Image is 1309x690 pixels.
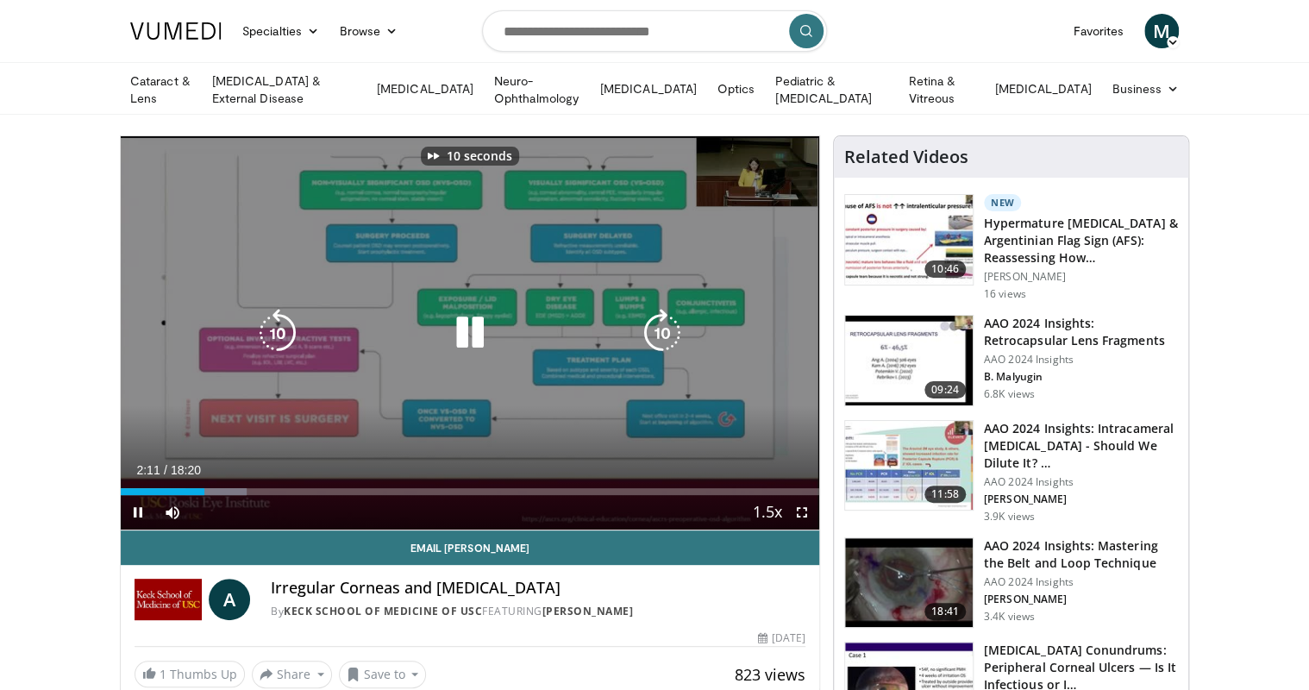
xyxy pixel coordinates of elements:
p: 10 seconds [447,150,512,162]
button: Mute [155,495,190,530]
img: 01f52a5c-6a53-4eb2-8a1d-dad0d168ea80.150x105_q85_crop-smart_upscale.jpg [845,316,973,405]
div: By FEATURING [271,604,805,619]
a: Optics [707,72,765,106]
a: Neuro-Ophthalmology [484,72,590,107]
button: Share [252,661,332,688]
p: [PERSON_NAME] [984,270,1178,284]
span: / [164,463,167,477]
button: Playback Rate [750,495,785,530]
p: 16 views [984,287,1026,301]
button: Save to [339,661,427,688]
div: Progress Bar [121,488,819,495]
a: Retina & Vitreous [898,72,984,107]
p: [PERSON_NAME] [984,593,1178,606]
a: [MEDICAL_DATA] & External Disease [202,72,366,107]
span: 823 views [735,664,805,685]
span: 1 [160,666,166,682]
h3: Hypermature [MEDICAL_DATA] & Argentinian Flag Sign (AFS): Reassessing How… [984,215,1178,267]
video-js: Video Player [121,136,819,530]
h4: Irregular Corneas and [MEDICAL_DATA] [271,579,805,598]
input: Search topics, interventions [482,10,827,52]
a: Pediatric & [MEDICAL_DATA] [765,72,898,107]
img: Keck School of Medicine of USC [135,579,202,620]
a: Cataract & Lens [120,72,202,107]
p: 3.9K views [984,510,1035,524]
a: 18:41 AAO 2024 Insights: Mastering the Belt and Loop Technique AAO 2024 Insights [PERSON_NAME] 3.... [844,537,1178,629]
a: 11:58 AAO 2024 Insights: Intracameral [MEDICAL_DATA] - Should We Dilute It? … AAO 2024 Insights [... [844,420,1178,524]
p: 6.8K views [984,387,1035,401]
button: Pause [121,495,155,530]
span: 18:41 [924,603,966,620]
a: [MEDICAL_DATA] [366,72,484,106]
span: 11:58 [924,486,966,503]
a: A [209,579,250,620]
a: Specialties [232,14,329,48]
h3: AAO 2024 Insights: Intracameral [MEDICAL_DATA] - Should We Dilute It? … [984,420,1178,472]
div: [DATE] [758,630,805,646]
span: 2:11 [136,463,160,477]
span: 10:46 [924,260,966,278]
a: 10:46 New Hypermature [MEDICAL_DATA] & Argentinian Flag Sign (AFS): Reassessing How… [PERSON_NAME... [844,194,1178,301]
p: AAO 2024 Insights [984,475,1178,489]
a: Business [1101,72,1189,106]
span: 09:24 [924,381,966,398]
p: 3.4K views [984,610,1035,624]
p: AAO 2024 Insights [984,353,1178,367]
h3: AAO 2024 Insights: Retrocapsular Lens Fragments [984,315,1178,349]
a: M [1144,14,1179,48]
a: [PERSON_NAME] [542,604,634,618]
img: de733f49-b136-4bdc-9e00-4021288efeb7.150x105_q85_crop-smart_upscale.jpg [845,421,973,511]
h4: Related Videos [844,147,968,167]
a: 09:24 AAO 2024 Insights: Retrocapsular Lens Fragments AAO 2024 Insights B. Malyugin 6.8K views [844,315,1178,406]
a: [MEDICAL_DATA] [590,72,707,106]
button: Fullscreen [785,495,819,530]
a: [MEDICAL_DATA] [984,72,1101,106]
a: 1 Thumbs Up [135,661,245,687]
img: 40c8dcf9-ac14-45af-8571-bda4a5b229bd.150x105_q85_crop-smart_upscale.jpg [845,195,973,285]
a: Email [PERSON_NAME] [121,530,819,565]
span: 18:20 [171,463,201,477]
p: AAO 2024 Insights [984,575,1178,589]
a: Browse [329,14,409,48]
a: Favorites [1062,14,1134,48]
p: New [984,194,1022,211]
a: Keck School of Medicine of USC [284,604,482,618]
h3: AAO 2024 Insights: Mastering the Belt and Loop Technique [984,537,1178,572]
p: B. Malyugin [984,370,1178,384]
img: VuMedi Logo [130,22,222,40]
img: 22a3a3a3-03de-4b31-bd81-a17540334f4a.150x105_q85_crop-smart_upscale.jpg [845,538,973,628]
p: [PERSON_NAME] [984,492,1178,506]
